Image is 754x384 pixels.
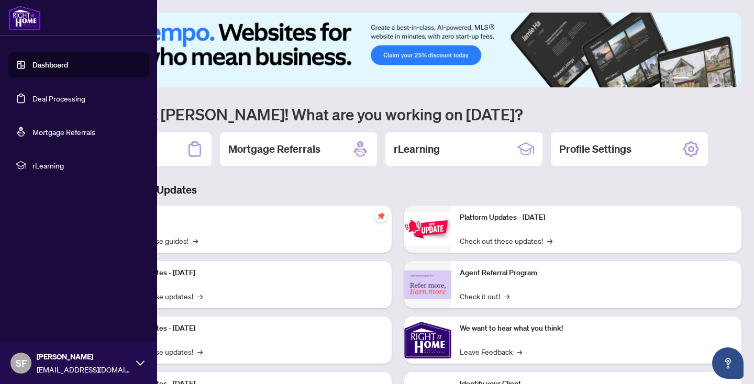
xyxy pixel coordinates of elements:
[460,323,733,334] p: We want to hear what you think!
[547,235,552,246] span: →
[404,212,451,245] img: Platform Updates - June 23, 2025
[54,183,741,197] h3: Brokerage & Industry Updates
[460,290,509,302] a: Check it out!→
[559,142,631,156] h2: Profile Settings
[54,13,741,87] img: Slide 0
[702,77,706,81] button: 3
[54,104,741,124] h1: Welcome back [PERSON_NAME]! What are you working on [DATE]?
[710,77,714,81] button: 4
[404,270,451,299] img: Agent Referral Program
[404,317,451,364] img: We want to hear what you think!
[8,5,41,30] img: logo
[375,210,387,222] span: pushpin
[460,346,522,357] a: Leave Feedback→
[197,346,203,357] span: →
[16,356,27,370] span: SF
[32,60,68,70] a: Dashboard
[37,351,131,363] span: [PERSON_NAME]
[517,346,522,357] span: →
[394,142,440,156] h2: rLearning
[228,142,320,156] h2: Mortgage Referrals
[32,94,85,103] a: Deal Processing
[37,364,131,375] span: [EMAIL_ADDRESS][DOMAIN_NAME]
[460,235,552,246] a: Check out these updates!→
[504,290,509,302] span: →
[32,127,95,137] a: Mortgage Referrals
[727,77,731,81] button: 6
[110,212,383,223] p: Self-Help
[197,290,203,302] span: →
[193,235,198,246] span: →
[32,160,141,171] span: rLearning
[460,267,733,279] p: Agent Referral Program
[712,347,744,379] button: Open asap
[693,77,697,81] button: 2
[672,77,689,81] button: 1
[110,323,383,334] p: Platform Updates - [DATE]
[718,77,723,81] button: 5
[110,267,383,279] p: Platform Updates - [DATE]
[460,212,733,223] p: Platform Updates - [DATE]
